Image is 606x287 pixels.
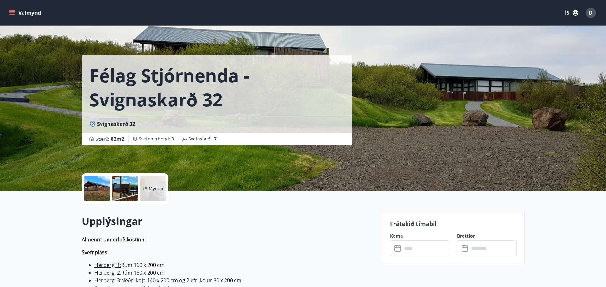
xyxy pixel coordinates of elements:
[188,136,217,142] span: Svefnstæði :
[89,63,345,111] h1: Félag Stjórnenda - Svignaskarð 32
[589,9,593,16] span: D
[457,233,517,239] label: Brottför
[94,262,121,269] ins: Herbergi 1:
[561,7,582,18] button: ÍS
[94,277,121,284] ins: Herbergi 3:
[97,120,135,127] span: Svignaskarð 32
[8,7,44,18] button: menu
[94,269,374,276] li: Rúm 160 x 200 cm.
[390,233,449,239] label: Koma
[94,276,374,284] li: Neðri koja 140 x 200 cm og 2 efri kojur 80 x 200 cm.
[139,136,174,142] span: Svefnherbergi :
[94,261,374,269] li: Rúm 160 x 200 cm.
[390,219,517,228] p: Frátekið tímabil
[82,249,108,256] strong: Svefnpláss:
[96,135,124,143] span: Stærð :
[171,136,174,142] span: 3
[111,135,124,142] span: 82 m2
[82,214,374,228] h2: Upplýsingar
[214,136,217,142] span: 7
[94,269,121,276] ins: Herbergi 2:
[583,5,598,20] button: D
[82,236,146,243] strong: Almennt um orlofskostinn:
[142,185,164,192] p: +8 Myndir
